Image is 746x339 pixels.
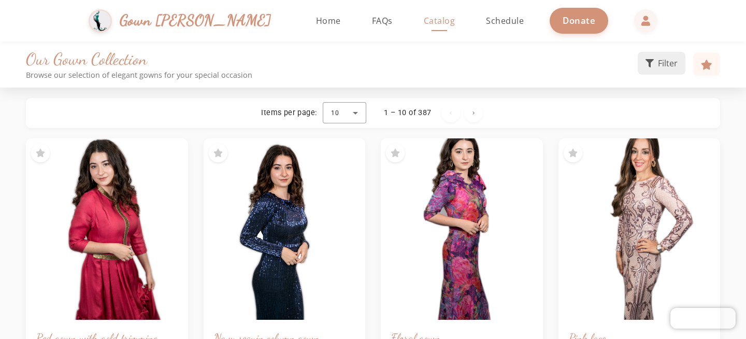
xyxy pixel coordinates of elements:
[464,104,483,122] button: Next page
[89,9,112,33] img: Gown Gmach Logo
[670,308,736,329] iframe: Chatra live chat
[384,108,431,118] div: 1 – 10 of 387
[381,138,543,320] img: Floral gown
[204,138,366,320] img: Navy sequin column gown
[26,49,638,69] h1: Our Gown Collection
[261,108,317,118] div: Items per page:
[316,15,341,26] span: Home
[89,7,282,35] a: Gown [PERSON_NAME]
[372,15,393,26] span: FAQs
[424,15,455,26] span: Catalog
[486,15,524,26] span: Schedule
[120,9,271,32] span: Gown [PERSON_NAME]
[638,52,685,75] button: Filter
[441,104,460,122] button: Previous page
[550,8,608,33] a: Donate
[658,57,678,69] span: Filter
[563,15,595,26] span: Donate
[26,138,188,320] img: Red gown with gold trimming
[558,138,721,320] img: Pink lace
[26,70,638,79] p: Browse our selection of elegant gowns for your special occasion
